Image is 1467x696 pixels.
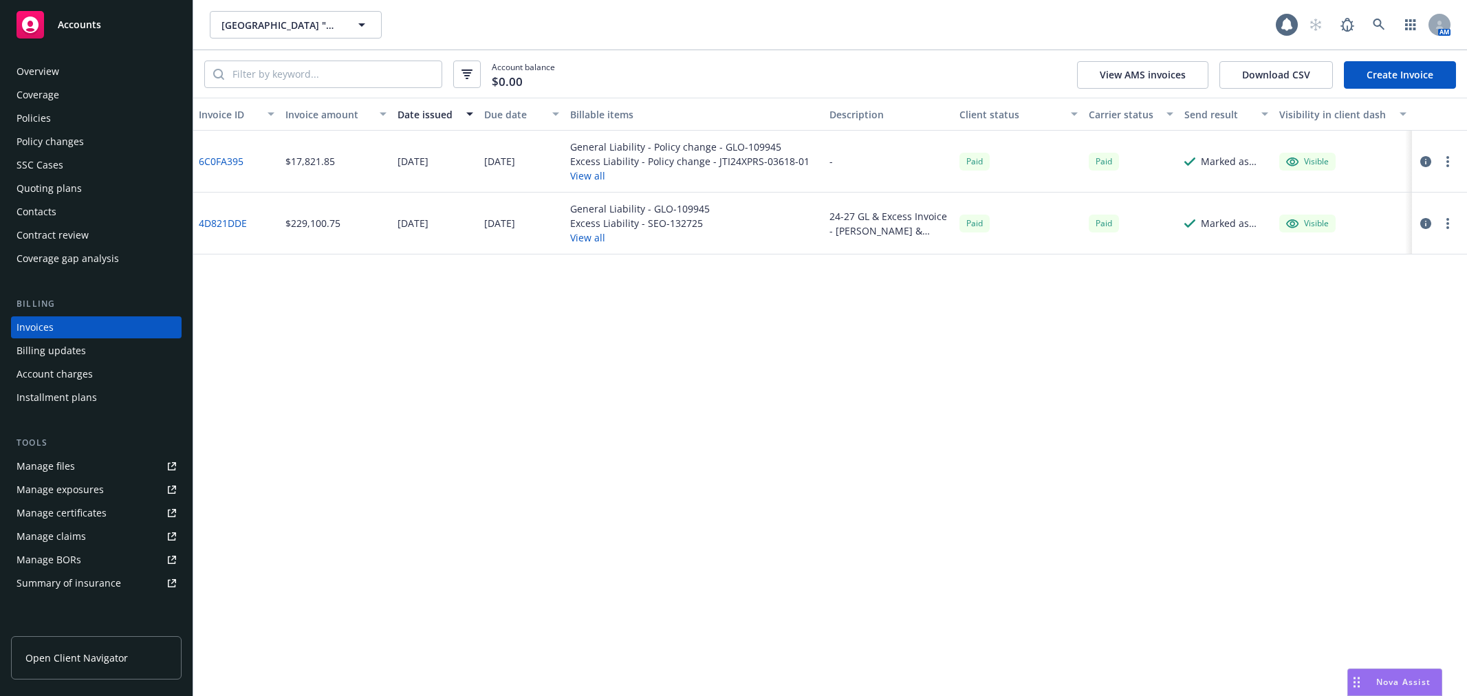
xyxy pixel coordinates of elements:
a: Manage files [11,455,182,477]
a: Quoting plans [11,177,182,199]
div: Quoting plans [17,177,82,199]
div: Overview [17,61,59,83]
div: [DATE] [398,216,428,230]
div: Paid [1089,153,1119,170]
a: Report a Bug [1334,11,1361,39]
div: Billing updates [17,340,86,362]
div: - [829,154,833,168]
div: General Liability - GLO-109945 [570,202,710,216]
div: Paid [959,153,990,170]
span: Account balance [492,61,555,87]
div: Invoice ID [199,107,259,122]
div: Policy changes [17,131,84,153]
div: Drag to move [1348,669,1365,695]
div: Summary of insurance [17,572,121,594]
button: Client status [954,98,1084,131]
div: Installment plans [17,387,97,409]
a: Overview [11,61,182,83]
a: Invoices [11,316,182,338]
button: Nova Assist [1347,668,1442,696]
div: Manage BORs [17,549,81,571]
span: Nova Assist [1376,676,1431,688]
a: Account charges [11,363,182,385]
div: Carrier status [1089,107,1158,122]
div: General Liability - Policy change - GLO-109945 [570,140,809,154]
button: [GEOGRAPHIC_DATA] "Gosling" (Duplex & SFD) [210,11,382,39]
div: Excess Liability - SEO-132725 [570,216,710,230]
a: 4D821DDE [199,216,247,230]
div: Manage claims [17,525,86,547]
div: 24-27 GL & Excess Invoice - [PERSON_NAME] & [PERSON_NAME], [US_STATE] [829,209,948,238]
a: Summary of insurance [11,572,182,594]
div: Paid [1089,215,1119,232]
span: [GEOGRAPHIC_DATA] "Gosling" (Duplex & SFD) [221,18,340,32]
a: Contract review [11,224,182,246]
div: Contract review [17,224,89,246]
button: Due date [479,98,565,131]
div: Visibility in client dash [1279,107,1391,122]
div: Marked as sent [1201,154,1268,168]
div: Analytics hub [11,622,182,635]
a: SSC Cases [11,154,182,176]
a: Billing updates [11,340,182,362]
div: Invoices [17,316,54,338]
button: View all [570,168,809,183]
div: Manage certificates [17,502,107,524]
div: Send result [1184,107,1253,122]
a: Switch app [1397,11,1424,39]
a: Installment plans [11,387,182,409]
div: Coverage [17,84,59,106]
button: Invoice ID [193,98,280,131]
button: Description [824,98,954,131]
a: Manage BORs [11,549,182,571]
a: Coverage [11,84,182,106]
div: SSC Cases [17,154,63,176]
a: Manage certificates [11,502,182,524]
button: Send result [1179,98,1274,131]
input: Filter by keyword... [224,61,442,87]
div: Billing [11,297,182,311]
button: Carrier status [1083,98,1178,131]
a: Accounts [11,6,182,44]
div: Date issued [398,107,458,122]
div: Due date [484,107,545,122]
a: 6C0FA395 [199,154,243,168]
div: Tools [11,436,182,450]
div: Manage files [17,455,75,477]
button: Visibility in client dash [1274,98,1412,131]
div: Excess Liability - Policy change - JTI24XPRS-03618-01 [570,154,809,168]
button: Download CSV [1219,61,1333,89]
a: Contacts [11,201,182,223]
div: Paid [959,215,990,232]
button: Billable items [565,98,824,131]
svg: Search [213,69,224,80]
div: Marked as sent [1201,216,1268,230]
div: Contacts [17,201,56,223]
button: Date issued [392,98,479,131]
div: Policies [17,107,51,129]
div: Invoice amount [285,107,371,122]
div: [DATE] [398,154,428,168]
a: Coverage gap analysis [11,248,182,270]
button: View AMS invoices [1077,61,1208,89]
span: Open Client Navigator [25,651,128,665]
div: Manage exposures [17,479,104,501]
a: Manage claims [11,525,182,547]
span: $0.00 [492,73,523,91]
a: Start snowing [1302,11,1329,39]
a: Policies [11,107,182,129]
div: $229,100.75 [285,216,340,230]
div: Account charges [17,363,93,385]
div: Billable items [570,107,818,122]
a: Policy changes [11,131,182,153]
div: Visible [1286,155,1329,168]
div: Description [829,107,948,122]
a: Create Invoice [1344,61,1456,89]
a: Manage exposures [11,479,182,501]
button: View all [570,230,710,245]
div: Visible [1286,217,1329,230]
